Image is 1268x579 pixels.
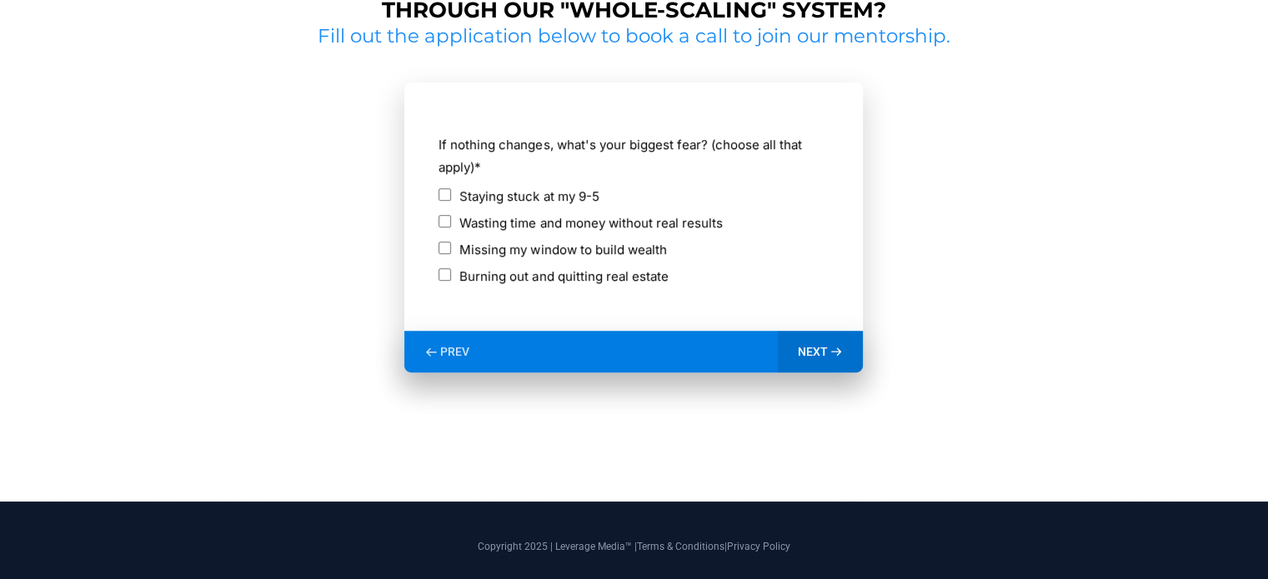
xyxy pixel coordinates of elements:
[459,265,668,287] label: Burning out and quitting real estate
[459,238,666,261] label: Missing my window to build wealth
[439,133,829,178] label: If nothing changes, what's your biggest fear? (choose all that apply)
[727,541,790,552] a: Privacy Policy
[163,539,1105,554] p: Copyright 2025 | Leverage Media™ | |
[459,212,722,234] label: Wasting time and money without real results
[440,344,469,359] span: PREV
[637,541,724,552] a: Terms & Conditions
[312,24,957,49] h2: Fill out the application below to book a call to join our mentorship.
[459,185,599,207] label: Staying stuck at my 9-5
[798,344,828,359] span: NEXT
